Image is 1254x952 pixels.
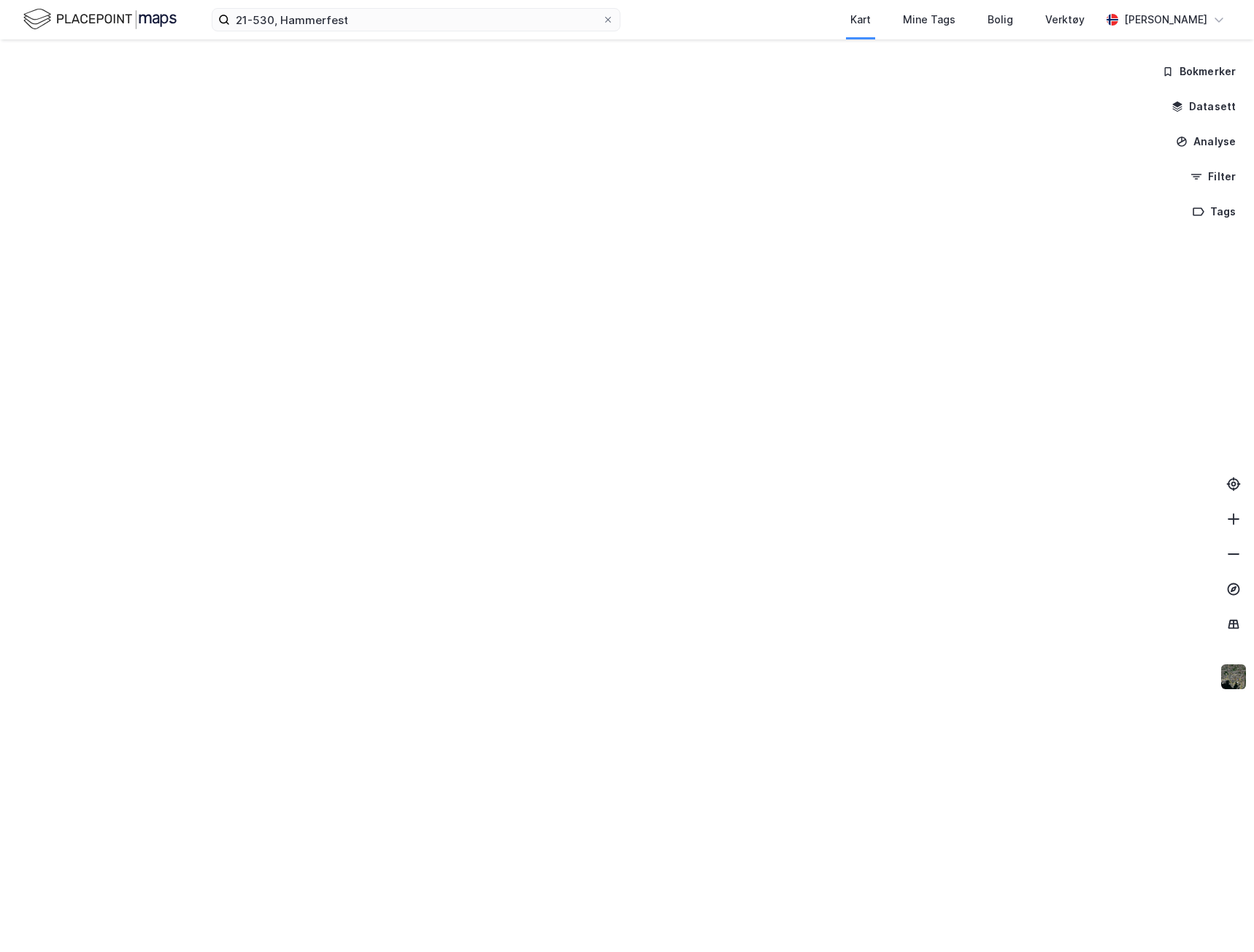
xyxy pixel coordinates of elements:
[903,11,955,28] div: Mine Tags
[1181,882,1254,952] div: Kontrollprogram for chat
[1045,11,1085,28] div: Verktøy
[23,7,177,32] img: logo.f888ab2527a4732fd821a326f86c7f29.svg
[1181,882,1254,952] iframe: Chat Widget
[1124,11,1207,28] div: [PERSON_NAME]
[850,11,871,28] div: Kart
[230,9,602,31] input: Søk på adresse, matrikkel, gårdeiere, leietakere eller personer
[988,11,1013,28] div: Bolig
